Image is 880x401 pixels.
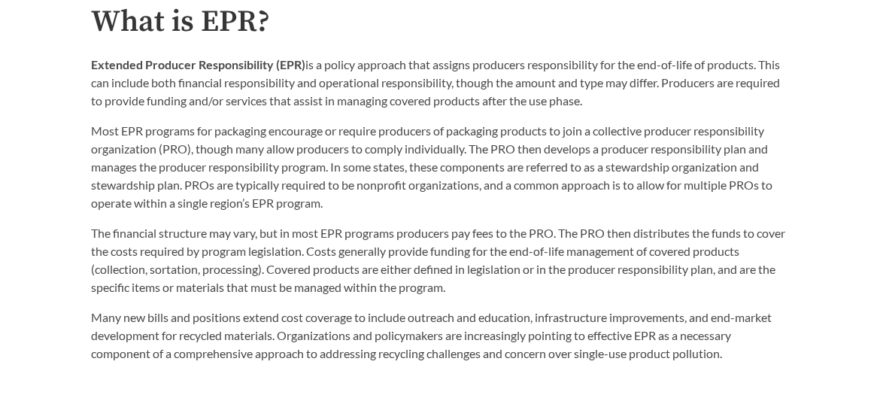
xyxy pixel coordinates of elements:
p: The financial structure may vary, but in most EPR programs producers pay fees to the PRO. The PRO... [91,224,789,296]
p: Many new bills and positions extend cost coverage to include outreach and education, infrastructu... [91,308,789,363]
p: Most EPR programs for packaging encourage or require producers of packaging products to join a co... [91,122,789,212]
strong: Extended Producer Responsibility (EPR) [91,57,305,71]
p: is a policy approach that assigns producers responsibility for the end-of-life of products. This ... [91,56,789,110]
h2: What is EPR? [91,5,789,39]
